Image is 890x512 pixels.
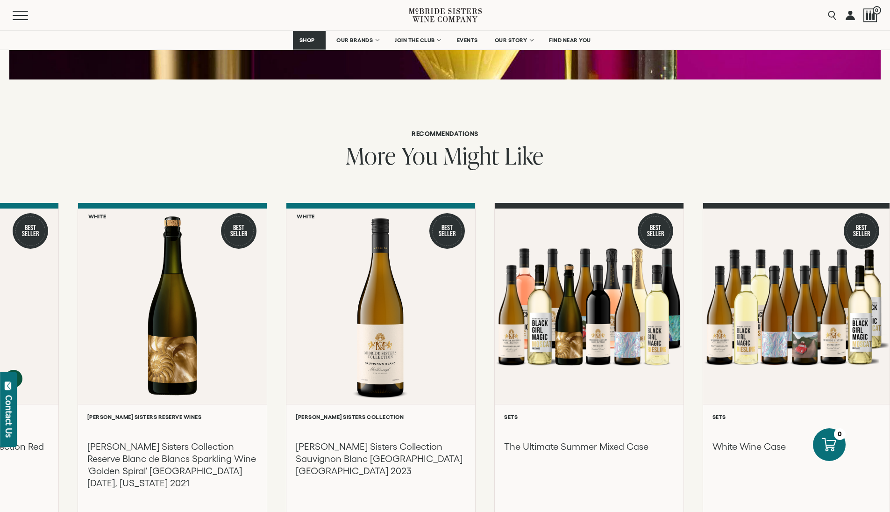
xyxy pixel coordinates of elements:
h6: White [88,213,107,219]
h6: Recommendations [74,130,816,137]
span: 0 [873,6,881,14]
h6: White [297,213,315,219]
span: SHOP [299,37,315,43]
h3: [PERSON_NAME] Sisters Collection Sauvignon Blanc [GEOGRAPHIC_DATA] [GEOGRAPHIC_DATA] 2023 [296,440,466,477]
span: Like [505,139,544,172]
h3: The Ultimate Summer Mixed Case [504,440,674,453]
div: Contact Us [4,395,14,438]
h6: [PERSON_NAME] Sisters Collection [296,414,466,420]
h6: [PERSON_NAME] Sisters Reserve Wines [87,414,257,420]
span: EVENTS [457,37,478,43]
span: More [346,139,396,172]
span: FIND NEAR YOU [549,37,591,43]
div: 0 [834,428,846,440]
a: JOIN THE CLUB [389,31,446,50]
a: EVENTS [451,31,484,50]
span: JOIN THE CLUB [395,37,435,43]
button: Previous [5,370,22,388]
button: Mobile Menu Trigger [13,11,46,20]
h3: White Wine Case [712,440,880,453]
a: OUR BRANDS [330,31,384,50]
span: OUR STORY [495,37,527,43]
h3: [PERSON_NAME] Sisters Collection Reserve Blanc de Blancs Sparkling Wine 'Golden Spiral' [GEOGRAPH... [87,440,257,489]
span: Might [443,139,499,172]
a: SHOP [293,31,326,50]
a: OUR STORY [489,31,539,50]
a: FIND NEAR YOU [543,31,597,50]
h6: Sets [712,414,880,420]
span: You [401,139,438,172]
h6: Sets [504,414,674,420]
span: OUR BRANDS [336,37,373,43]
